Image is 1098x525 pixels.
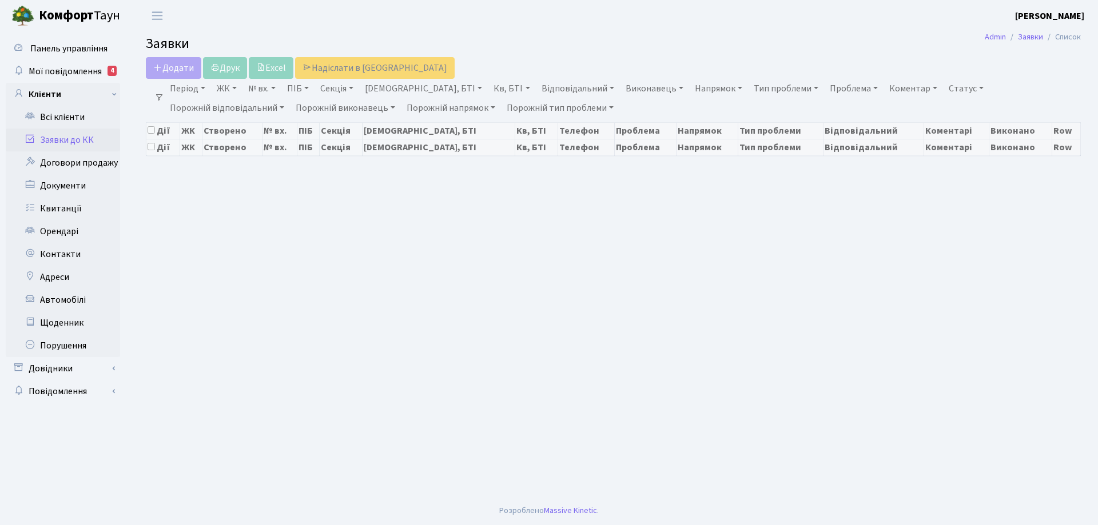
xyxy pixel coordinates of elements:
a: Квитанції [6,197,120,220]
th: Виконано [989,122,1052,139]
div: Розроблено . [499,504,599,517]
a: Порожній напрямок [402,98,500,118]
a: [DEMOGRAPHIC_DATA], БТІ [360,79,487,98]
th: ЖК [180,122,202,139]
th: ПІБ [297,139,320,155]
a: Проблема [825,79,882,98]
a: Статус [944,79,988,98]
th: Тип проблеми [738,122,823,139]
a: Надіслати в [GEOGRAPHIC_DATA] [295,57,455,79]
a: Порушення [6,334,120,357]
a: Заявки [1018,31,1043,43]
img: logo.png [11,5,34,27]
a: Додати [146,57,201,79]
th: Row [1052,139,1080,155]
a: Секція [316,79,358,98]
th: Проблема [614,122,676,139]
a: Admin [985,31,1006,43]
a: Щоденник [6,311,120,334]
a: Автомобілі [6,288,120,311]
th: Напрямок [677,139,738,155]
a: Документи [6,174,120,197]
a: Кв, БТІ [489,79,534,98]
b: [PERSON_NAME] [1015,10,1084,22]
nav: breadcrumb [968,25,1098,49]
th: Row [1052,122,1080,139]
li: Список [1043,31,1081,43]
th: Напрямок [677,122,738,139]
th: Створено [202,139,262,155]
th: ПІБ [297,122,320,139]
span: Заявки [146,34,189,54]
th: Відповідальний [823,122,924,139]
a: Заявки до КК [6,129,120,151]
a: № вх. [244,79,280,98]
th: Секція [320,122,363,139]
th: № вх. [262,139,297,155]
th: Кв, БТІ [515,122,558,139]
a: Порожній виконавець [291,98,400,118]
th: Секція [320,139,363,155]
th: Створено [202,122,262,139]
a: Мої повідомлення4 [6,60,120,83]
th: Дії [146,122,180,139]
a: Massive Kinetic [544,504,597,516]
th: [DEMOGRAPHIC_DATA], БТІ [363,139,515,155]
a: Тип проблеми [749,79,823,98]
span: Мої повідомлення [29,65,102,78]
a: Орендарі [6,220,120,243]
th: Телефон [558,139,615,155]
a: Коментар [885,79,942,98]
a: Адреси [6,266,120,288]
a: Договори продажу [6,151,120,174]
a: Порожній відповідальний [165,98,289,118]
th: Коментарі [924,122,989,139]
span: Додати [153,62,194,74]
a: Період [165,79,210,98]
th: Відповідальний [823,139,924,155]
a: Всі клієнти [6,106,120,129]
a: ЖК [212,79,241,98]
th: № вх. [262,122,297,139]
th: Коментарі [924,139,989,155]
th: Проблема [614,139,676,155]
a: Довідники [6,357,120,380]
span: Таун [39,6,120,26]
a: ПІБ [283,79,313,98]
a: Excel [249,57,293,79]
a: Контакти [6,243,120,266]
a: Напрямок [690,79,747,98]
th: Виконано [989,139,1052,155]
a: Клієнти [6,83,120,106]
a: [PERSON_NAME] [1015,9,1084,23]
b: Комфорт [39,6,94,25]
a: Панель управління [6,37,120,60]
span: Панель управління [30,42,108,55]
a: Порожній тип проблеми [502,98,618,118]
th: Телефон [558,122,615,139]
div: 4 [108,66,117,76]
th: Кв, БТІ [515,139,558,155]
th: Дії [146,139,180,155]
th: ЖК [180,139,202,155]
th: Тип проблеми [738,139,823,155]
a: Повідомлення [6,380,120,403]
a: Відповідальний [537,79,619,98]
a: Виконавець [621,79,688,98]
button: Переключити навігацію [143,6,172,25]
a: Друк [203,57,247,79]
th: [DEMOGRAPHIC_DATA], БТІ [363,122,515,139]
